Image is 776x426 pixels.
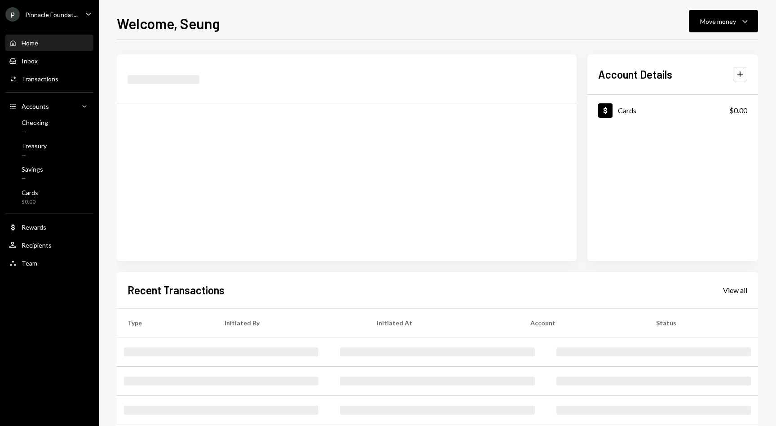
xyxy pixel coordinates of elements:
[22,75,58,83] div: Transactions
[5,35,93,51] a: Home
[5,186,93,208] a: Cards$0.00
[22,119,48,126] div: Checking
[587,95,758,125] a: Cards$0.00
[366,308,520,337] th: Initiated At
[5,219,93,235] a: Rewards
[22,259,37,267] div: Team
[22,175,43,182] div: —
[645,308,758,337] th: Status
[5,98,93,114] a: Accounts
[5,255,93,271] a: Team
[5,71,93,87] a: Transactions
[22,241,52,249] div: Recipients
[128,283,225,297] h2: Recent Transactions
[723,286,747,295] div: View all
[25,11,78,18] div: Pinnacle Foundat...
[729,105,747,116] div: $0.00
[22,102,49,110] div: Accounts
[5,163,93,184] a: Savings—
[5,116,93,138] a: Checking—
[520,308,645,337] th: Account
[22,189,38,196] div: Cards
[689,10,758,32] button: Move money
[22,128,48,136] div: —
[5,7,20,22] div: P
[5,139,93,161] a: Treasury—
[117,308,214,337] th: Type
[22,198,38,206] div: $0.00
[618,106,636,115] div: Cards
[22,151,47,159] div: —
[5,237,93,253] a: Recipients
[5,53,93,69] a: Inbox
[22,165,43,173] div: Savings
[22,39,38,47] div: Home
[22,57,38,65] div: Inbox
[22,142,47,150] div: Treasury
[723,285,747,295] a: View all
[22,223,46,231] div: Rewards
[117,14,220,32] h1: Welcome, Seung
[598,67,672,82] h2: Account Details
[214,308,366,337] th: Initiated By
[700,17,736,26] div: Move money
